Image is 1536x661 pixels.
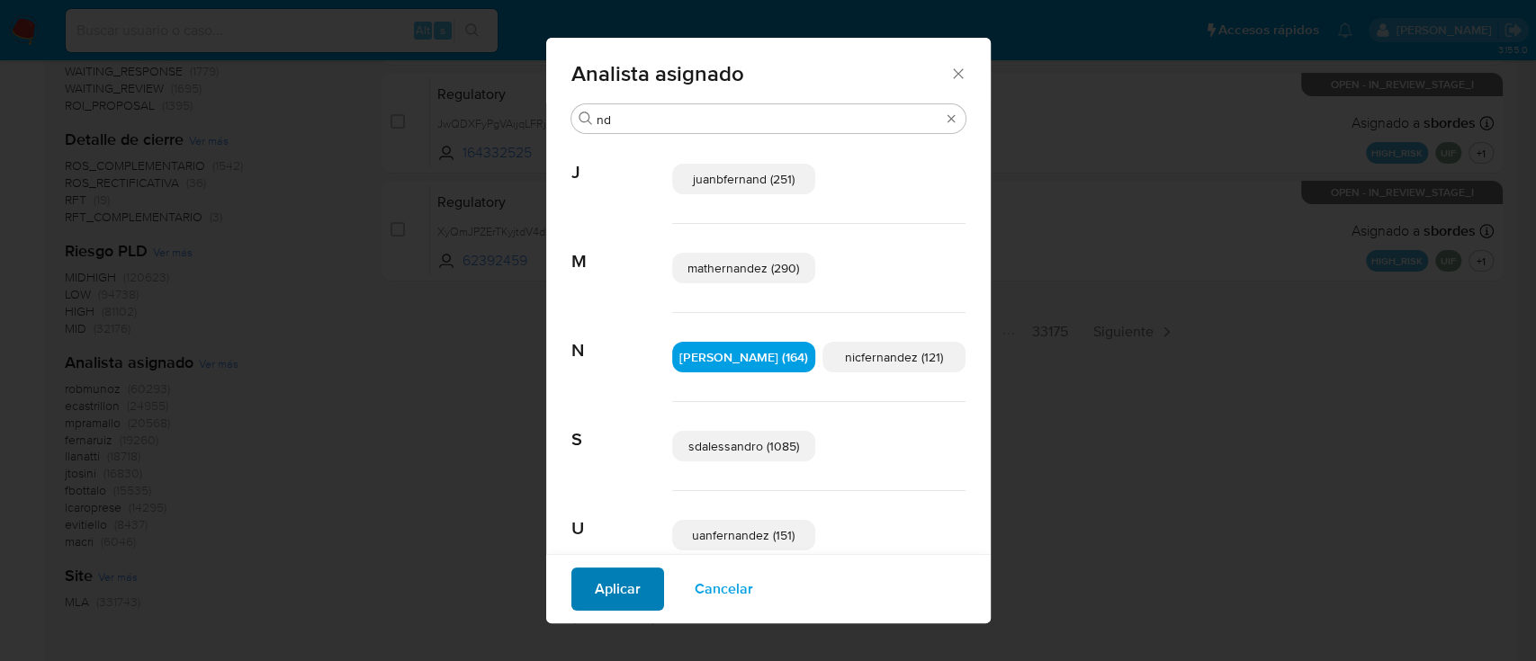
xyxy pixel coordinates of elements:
[571,135,672,183] span: J
[688,437,799,455] span: sdalessandro (1085)
[687,259,799,277] span: mathernandez (290)
[672,342,815,372] div: [PERSON_NAME] (164)
[571,491,672,540] span: U
[595,569,641,609] span: Aplicar
[579,112,593,126] button: Buscar
[571,313,672,362] span: N
[822,342,966,372] div: nicfernandez (121)
[695,569,753,609] span: Cancelar
[571,402,672,451] span: S
[672,520,815,550] div: uanfernandez (151)
[845,348,943,366] span: nicfernandez (121)
[571,567,664,611] button: Aplicar
[672,253,815,283] div: mathernandez (290)
[672,431,815,461] div: sdalessandro (1085)
[944,112,958,126] button: Borrar
[571,224,672,272] span: M
[672,164,815,194] div: juanbfernand (251)
[679,348,808,366] span: [PERSON_NAME] (164)
[692,526,795,544] span: uanfernandez (151)
[571,63,950,85] span: Analista asignado
[671,567,777,611] button: Cancelar
[949,65,966,81] button: Cerrar
[693,170,795,188] span: juanbfernand (251)
[597,112,940,128] input: Buscar filtro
